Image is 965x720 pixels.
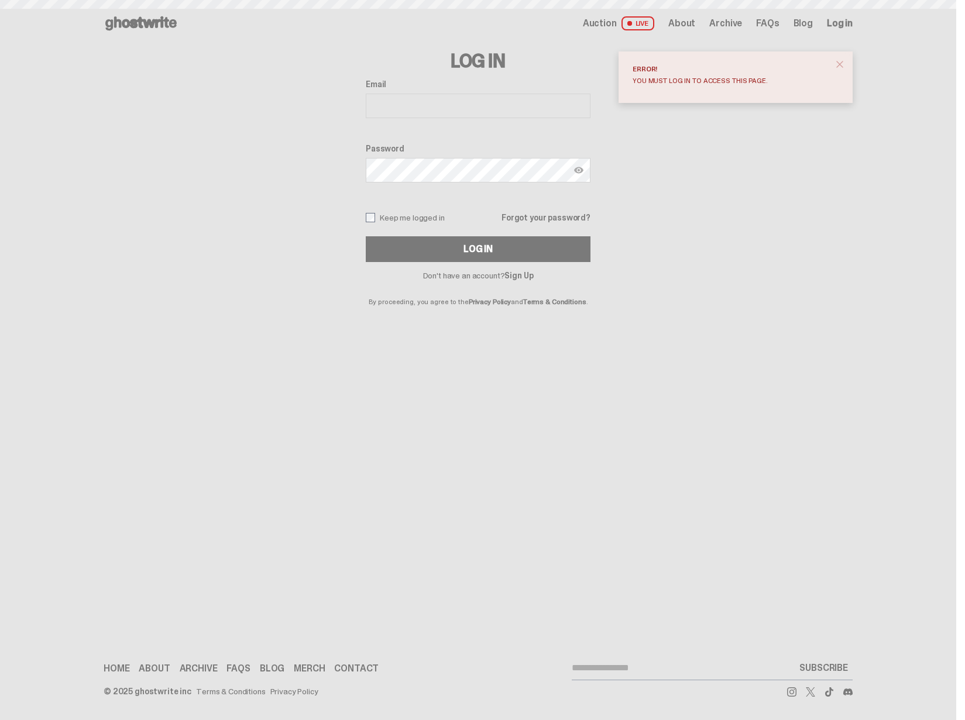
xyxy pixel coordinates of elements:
[294,664,325,673] a: Merch
[621,16,655,30] span: LIVE
[709,19,742,28] a: Archive
[523,297,586,306] a: Terms & Conditions
[633,66,829,73] div: Error!
[794,19,813,28] a: Blog
[366,80,590,89] label: Email
[668,19,695,28] a: About
[633,77,829,84] div: You must log in to access this page.
[334,664,379,673] a: Contact
[795,656,853,680] button: SUBSCRIBE
[366,213,445,222] label: Keep me logged in
[196,687,265,695] a: Terms & Conditions
[104,687,191,695] div: © 2025 ghostwrite inc
[366,236,590,262] button: Log In
[827,19,853,28] a: Log in
[366,51,590,70] h3: Log In
[260,664,284,673] a: Blog
[829,54,850,75] button: close
[756,19,779,28] a: FAQs
[469,297,511,306] a: Privacy Policy
[366,271,590,280] p: Don't have an account?
[226,664,250,673] a: FAQs
[366,144,590,153] label: Password
[502,213,590,222] a: Forgot your password?
[139,664,170,673] a: About
[366,213,375,222] input: Keep me logged in
[104,664,129,673] a: Home
[366,280,590,305] p: By proceeding, you agree to the and .
[270,687,318,695] a: Privacy Policy
[504,270,533,281] a: Sign Up
[583,16,654,30] a: Auction LIVE
[583,19,617,28] span: Auction
[463,244,493,254] div: Log In
[180,664,218,673] a: Archive
[574,166,583,175] img: Show password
